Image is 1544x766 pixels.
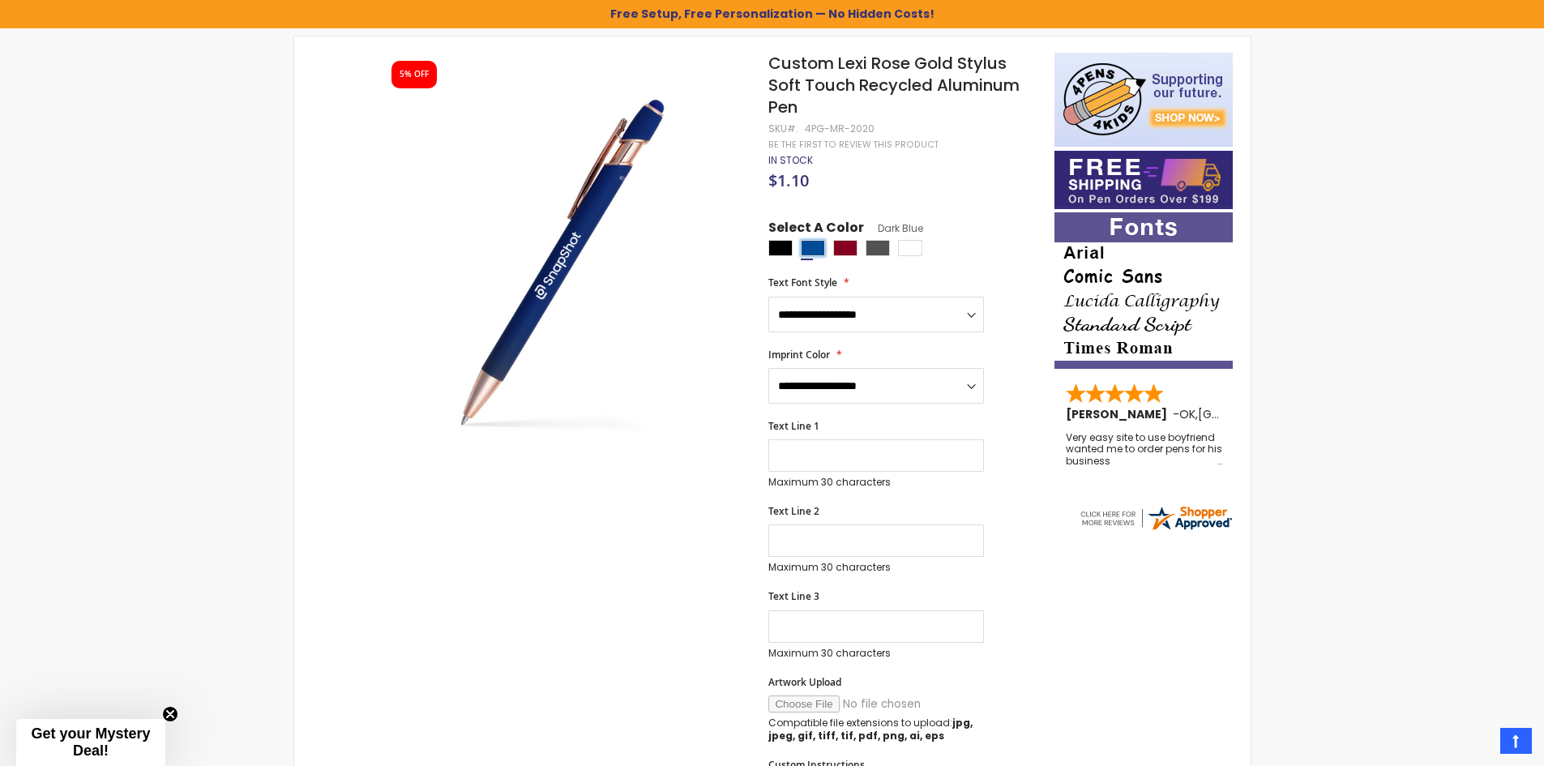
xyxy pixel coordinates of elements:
div: Gunmetal [866,240,890,256]
span: Get your Mystery Deal! [31,725,150,759]
p: Maximum 30 characters [768,561,984,574]
span: In stock [768,153,813,167]
p: Maximum 30 characters [768,476,984,489]
strong: jpg, jpeg, gif, tiff, tif, pdf, png, ai, eps [768,716,973,742]
span: Imprint Color [768,348,830,362]
span: [GEOGRAPHIC_DATA] [1198,406,1317,422]
div: Very easy site to use boyfriend wanted me to order pens for his business [1066,432,1223,467]
a: Top [1500,728,1532,754]
span: $1.10 [768,169,809,191]
p: Compatible file extensions to upload: [768,717,984,742]
span: [PERSON_NAME] [1066,406,1173,422]
span: Text Line 2 [768,504,819,518]
span: Text Line 1 [768,419,819,433]
a: Be the first to review this product [768,139,939,151]
div: 5% OFF [400,69,429,80]
span: Custom Lexi Rose Gold Stylus Soft Touch Recycled Aluminum Pen [768,52,1020,118]
img: 4pens.com widget logo [1078,503,1234,533]
span: OK [1179,406,1195,422]
span: Select A Color [768,219,864,241]
div: Availability [768,154,813,167]
span: Text Font Style [768,276,837,289]
img: 4pens 4 kids [1054,53,1233,147]
img: font-personalization-examples [1054,212,1233,369]
img: 4pg-mr-2020-lexi-satin-touch-stylus-pen_dark_blue_1.jpg [377,76,747,447]
div: Get your Mystery Deal!Close teaser [16,719,165,766]
div: White [898,240,922,256]
button: Close teaser [162,706,178,722]
div: 4PG-MR-2020 [805,122,875,135]
span: - , [1173,406,1317,422]
span: Text Line 3 [768,589,819,603]
span: Artwork Upload [768,675,841,689]
p: Maximum 30 characters [768,647,984,660]
img: Free shipping on orders over $199 [1054,151,1233,209]
span: Dark Blue [864,221,923,235]
a: 4pens.com certificate URL [1078,522,1234,536]
div: Black [768,240,793,256]
strong: SKU [768,122,798,135]
div: Burgundy [833,240,858,256]
div: Dark Blue [801,240,825,256]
